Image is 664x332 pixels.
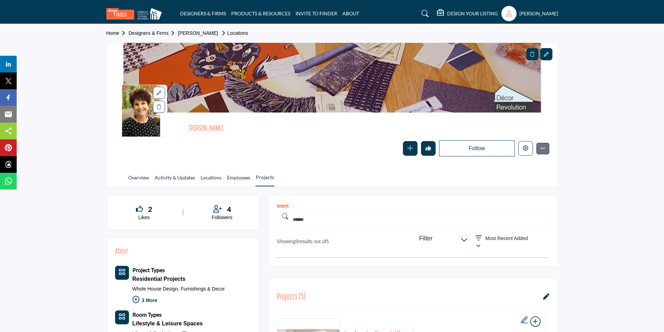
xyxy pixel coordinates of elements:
a: ABOUT [342,10,359,16]
span: 5 [326,239,329,244]
button: Most Recent Added [472,232,549,247]
p: 3 More [132,294,225,309]
a: Room Types [132,312,162,318]
input: Search [277,212,549,227]
a: Furnishings & Decor [181,286,225,292]
h2: [PERSON_NAME] [189,124,380,133]
a: [PERSON_NAME] [178,30,218,36]
button: Category Icon [115,310,129,324]
div: Aspect Ratio:6:1,Size:1200x200px [540,48,552,60]
button: More details [536,143,549,155]
b: Project Types [132,267,165,273]
b: Room Types [132,311,162,318]
button: Category Icon [115,266,129,280]
h2: Projects ( ) [277,292,305,302]
p: Most Recent Added [485,235,528,242]
p: Filter [419,235,432,242]
div: DESIGN YOUR LISTING [437,9,498,18]
button: Follow [439,140,515,156]
p: Followers [193,214,251,221]
a: Locations [219,30,248,36]
button: Filter [415,232,472,247]
span: 5 [300,293,303,301]
button: Edit company [518,141,533,156]
h2: About [115,246,128,257]
a: PRODUCTS & RESOURCES [231,10,290,16]
span: 2 [148,204,152,214]
a: Project Types [132,268,165,273]
p: Likes [115,214,173,221]
a: Locations [200,174,222,186]
a: DESIGNERS & FIRMS [180,10,226,16]
span: 4 [227,204,231,214]
a: Designers & Firms [129,30,178,36]
h1: Search [277,204,549,210]
a: Activity & Updates [154,174,195,186]
button: Undo like [421,141,436,156]
a: Overview [128,174,149,186]
a: Whole House Design, [132,286,179,292]
a: Lifestyle & Leisure Spaces [132,319,211,329]
h5: DESIGN YOUR LISTING [447,10,498,17]
img: site Logo [106,8,165,20]
button: Show hide supplier dropdown [501,6,517,21]
h5: [PERSON_NAME] [519,10,558,17]
a: Home [106,30,129,36]
a: Employees [227,174,251,186]
div: Types of projects range from simple residential renovations to highly complex commercial initiati... [132,274,225,284]
a: Projects [256,173,274,186]
p: Showing results out of [277,238,411,245]
span: 5 [295,239,298,244]
a: Residential Projects [132,274,225,284]
a: Search [415,8,433,19]
div: Aspect Ratio:1:1,Size:400x400px [153,87,165,99]
a: INVITE TO FINDER [295,10,337,16]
